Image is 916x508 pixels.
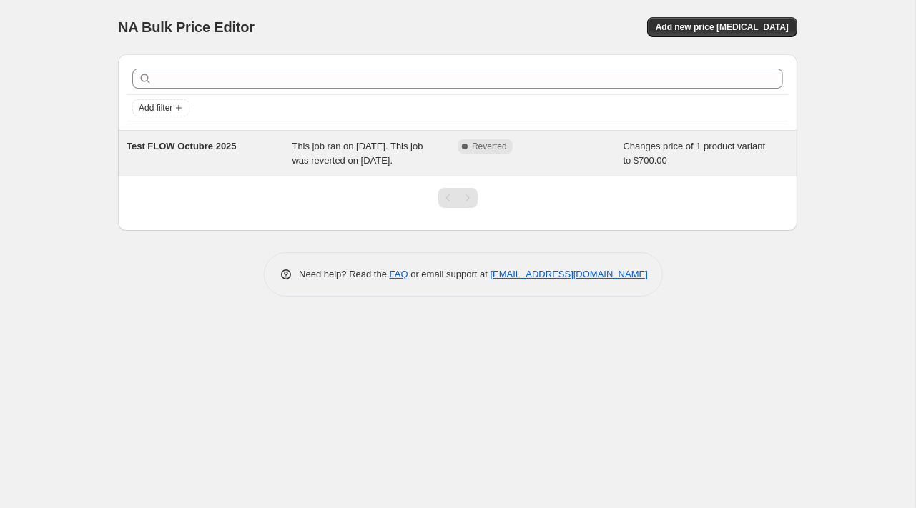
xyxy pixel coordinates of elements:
[118,19,255,35] span: NA Bulk Price Editor
[491,269,648,279] a: [EMAIL_ADDRESS][DOMAIN_NAME]
[299,269,390,279] span: Need help? Read the
[624,141,766,166] span: Changes price of 1 product variant to $700.00
[408,269,491,279] span: or email support at
[647,17,797,37] button: Add new price [MEDICAL_DATA]
[438,188,478,208] nav: Pagination
[132,99,189,116] button: Add filter
[139,102,172,114] span: Add filter
[656,21,789,33] span: Add new price [MEDICAL_DATA]
[292,141,423,166] span: This job ran on [DATE]. This job was reverted on [DATE].
[472,141,507,152] span: Reverted
[390,269,408,279] a: FAQ
[127,141,237,151] span: Test FLOW Octubre 2025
